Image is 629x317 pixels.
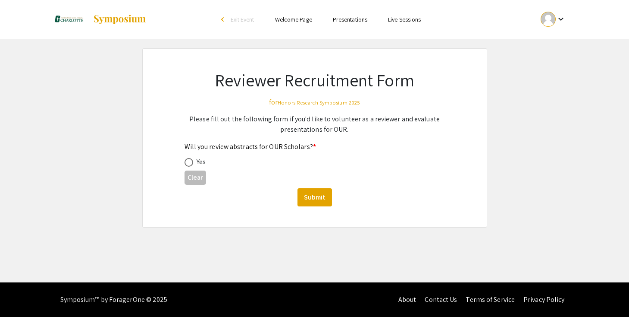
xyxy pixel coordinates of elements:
mat-label: Will you review abstracts for OUR Scholars? [185,142,316,151]
a: Honors Research Symposium 2025 [54,9,147,30]
span: Exit Event [231,16,254,23]
mat-icon: Expand account dropdown [556,14,566,24]
img: Honors Research Symposium 2025 [54,9,84,30]
a: Terms of Service [466,295,515,304]
button: Expand account dropdown [532,10,575,29]
button: Clear [185,171,206,185]
a: Privacy Policy [523,295,564,304]
p: Please fill out the following form if you'd like to volunteer as a reviewer and evaluate presenta... [185,114,445,135]
a: Contact Us [425,295,457,304]
div: Yes [197,157,206,167]
img: Symposium by ForagerOne [93,14,147,25]
iframe: Chat [6,278,37,311]
div: arrow_back_ios [221,17,226,22]
a: Welcome Page [275,16,312,23]
small: Honors Research Symposium 2025 [278,99,360,106]
a: Presentations [333,16,367,23]
div: for [185,97,445,108]
a: About [398,295,416,304]
div: Symposium™ by ForagerOne © 2025 [60,282,168,317]
a: Live Sessions [388,16,421,23]
h1: Reviewer Recruitment Form [185,70,445,90]
button: Submit [297,188,332,206]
